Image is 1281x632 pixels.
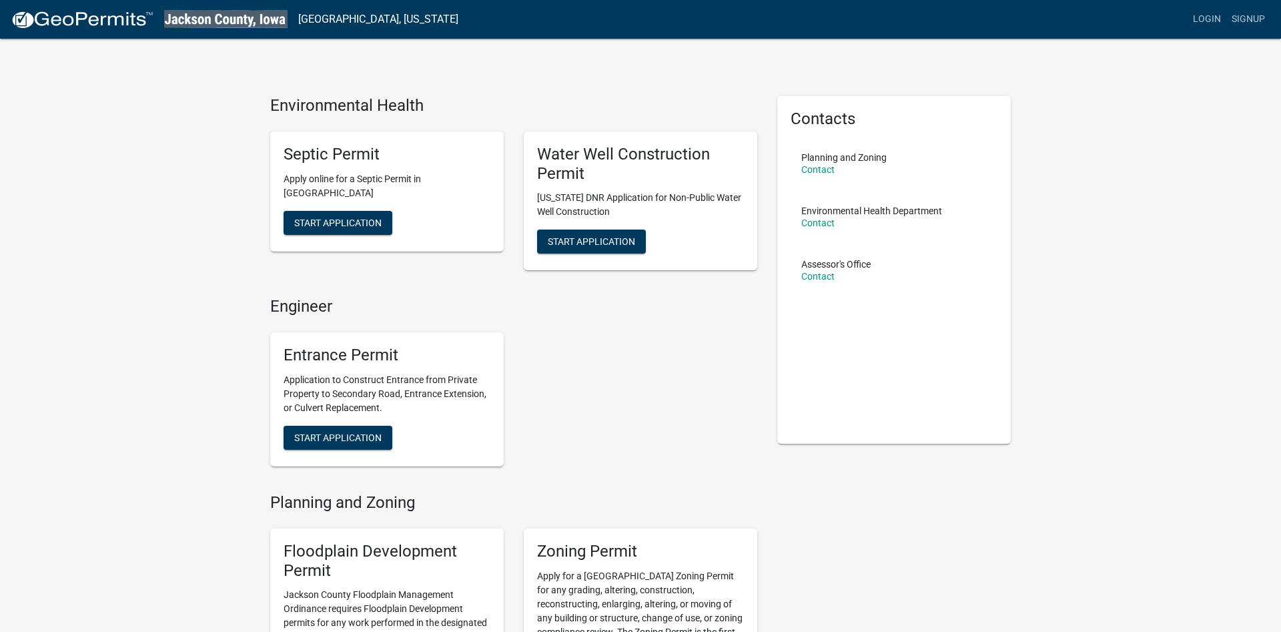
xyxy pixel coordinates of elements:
[298,8,458,31] a: [GEOGRAPHIC_DATA], [US_STATE]
[284,373,490,415] p: Application to Construct Entrance from Private Property to Secondary Road, Entrance Extension, or...
[801,271,835,282] a: Contact
[284,145,490,164] h5: Septic Permit
[801,260,871,269] p: Assessor's Office
[537,145,744,184] h5: Water Well Construction Permit
[537,230,646,254] button: Start Application
[801,218,835,228] a: Contact
[1188,7,1226,32] a: Login
[537,191,744,219] p: [US_STATE] DNR Application for Non-Public Water Well Construction
[270,493,757,513] h4: Planning and Zoning
[270,297,757,316] h4: Engineer
[284,211,392,235] button: Start Application
[1226,7,1270,32] a: Signup
[791,109,997,129] h5: Contacts
[548,236,635,247] span: Start Application
[801,164,835,175] a: Contact
[284,172,490,200] p: Apply online for a Septic Permit in [GEOGRAPHIC_DATA]
[294,217,382,228] span: Start Application
[270,96,757,115] h4: Environmental Health
[284,542,490,581] h5: Floodplain Development Permit
[801,206,942,216] p: Environmental Health Department
[164,10,288,28] img: Jackson County, Iowa
[284,346,490,365] h5: Entrance Permit
[294,432,382,442] span: Start Application
[801,153,887,162] p: Planning and Zoning
[284,426,392,450] button: Start Application
[537,542,744,561] h5: Zoning Permit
